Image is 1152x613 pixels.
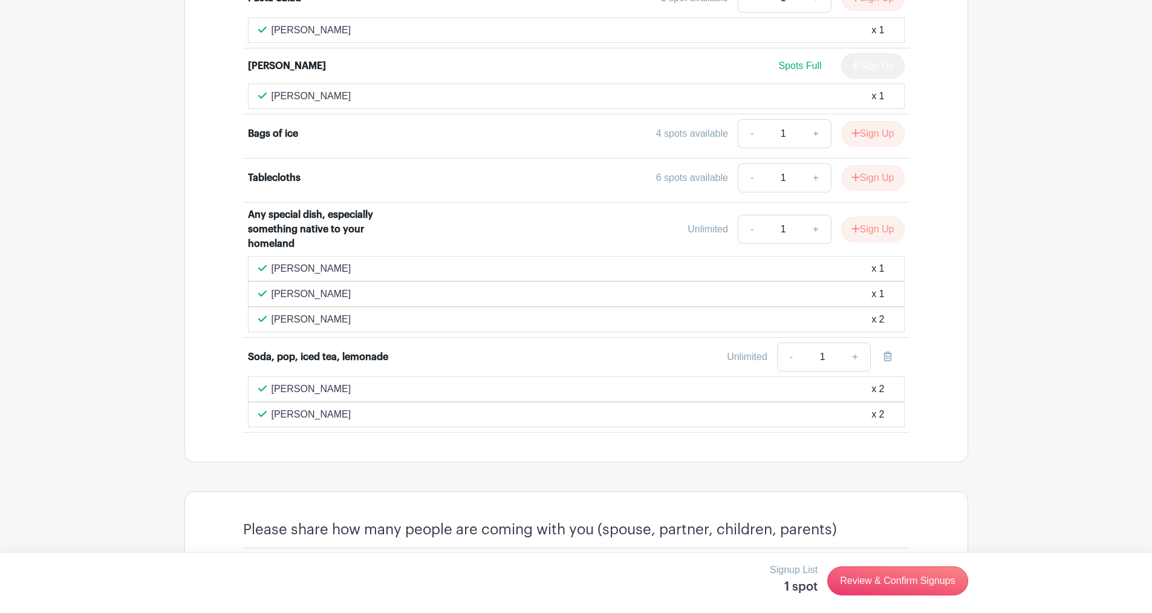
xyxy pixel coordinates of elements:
[248,171,301,185] div: Tablecloths
[248,208,398,251] div: Any special dish, especially something native to your homeland
[871,287,884,301] div: x 1
[272,312,351,327] p: [PERSON_NAME]
[801,215,831,244] a: +
[727,350,767,364] div: Unlimited
[248,350,388,364] div: Soda, pop, iced tea, lemonade
[841,217,905,242] button: Sign Up
[272,89,351,103] p: [PERSON_NAME]
[272,287,351,301] p: [PERSON_NAME]
[778,61,821,71] span: Spots Full
[738,119,766,148] a: -
[871,312,884,327] div: x 2
[827,566,968,595] a: Review & Confirm Signups
[801,119,831,148] a: +
[841,165,905,191] button: Sign Up
[688,222,728,237] div: Unlimited
[738,163,766,192] a: -
[871,261,884,276] div: x 1
[871,382,884,396] div: x 2
[777,343,805,372] a: -
[770,563,818,577] p: Signup List
[871,407,884,422] div: x 2
[248,126,298,141] div: Bags of ice
[871,89,884,103] div: x 1
[272,382,351,396] p: [PERSON_NAME]
[248,59,326,73] div: [PERSON_NAME]
[841,121,905,146] button: Sign Up
[272,23,351,38] p: [PERSON_NAME]
[272,261,351,276] p: [PERSON_NAME]
[840,343,870,372] a: +
[738,215,766,244] a: -
[272,407,351,422] p: [PERSON_NAME]
[656,126,728,141] div: 4 spots available
[656,171,728,185] div: 6 spots available
[871,23,884,38] div: x 1
[770,580,818,594] h5: 1 spot
[801,163,831,192] a: +
[243,521,837,539] h4: Please share how many people are coming with you (spouse, partner, children, parents)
